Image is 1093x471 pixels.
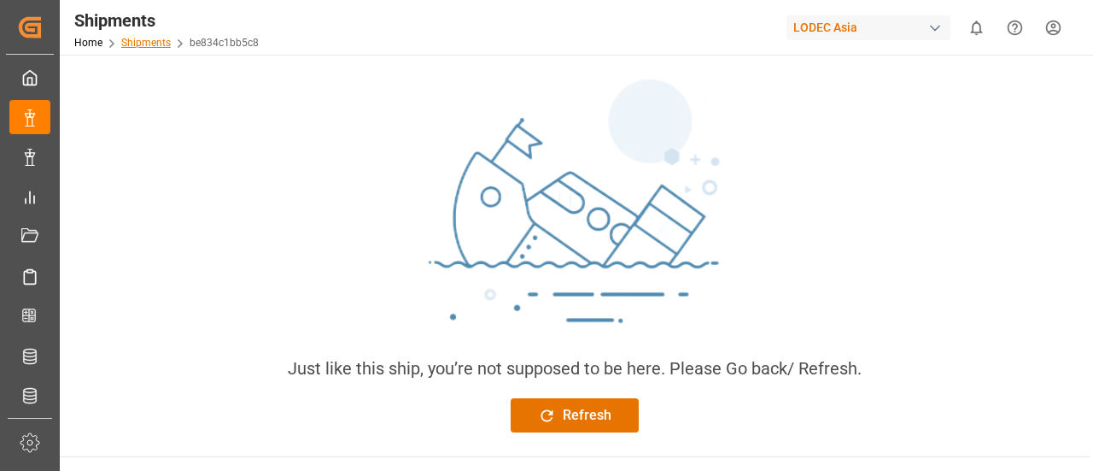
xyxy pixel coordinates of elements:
button: Refresh [511,398,639,433]
a: Home [74,37,102,49]
div: Shipments [74,8,259,33]
button: show 0 new notifications [957,9,996,47]
button: LODEC Asia [786,11,957,44]
img: sinking_ship.png [319,72,831,356]
button: Help Center [996,9,1034,47]
div: LODEC Asia [786,15,950,40]
div: Refresh [538,405,611,426]
a: Shipments [121,37,171,49]
div: Just like this ship, you’re not supposed to be here. Please Go back/ Refresh. [288,356,862,381]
